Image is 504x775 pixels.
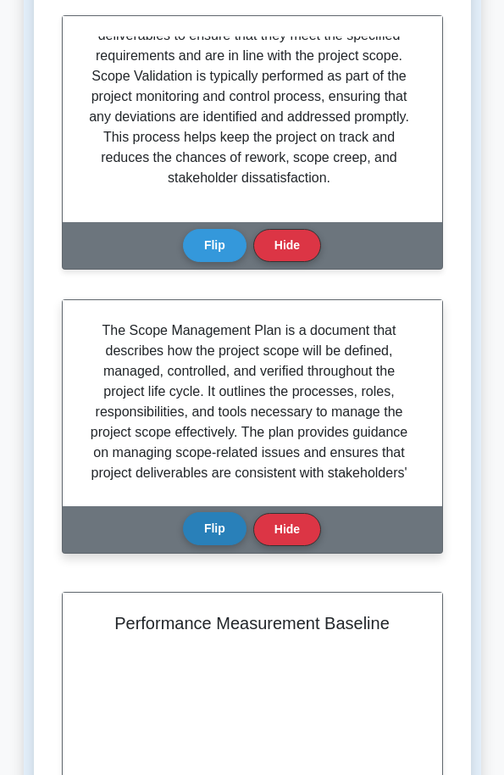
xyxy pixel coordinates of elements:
h2: Performance Measurement Baseline [83,613,422,633]
button: Hide [253,513,321,546]
p: The Scope Management Plan is a document that describes how the project scope will be defined, man... [83,321,415,585]
button: Flip [183,512,246,545]
button: Hide [253,229,321,262]
button: Flip [183,229,246,262]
